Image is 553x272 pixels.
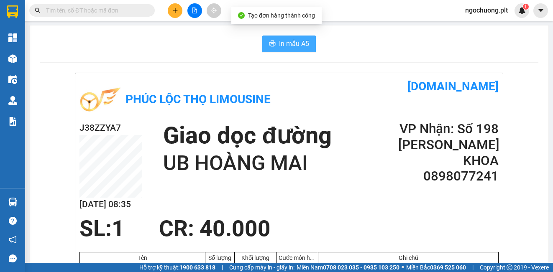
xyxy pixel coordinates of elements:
[163,121,331,150] h1: Giao dọc đường
[248,12,315,19] span: Tạo đơn hàng thành công
[402,266,404,269] span: ⚪️
[7,5,18,18] img: logo-vxr
[168,3,182,18] button: plus
[172,8,178,13] span: plus
[297,263,399,272] span: Miền Nam
[207,254,232,261] div: Số lượng
[518,7,526,14] img: icon-new-feature
[8,54,17,63] img: warehouse-icon
[9,217,17,225] span: question-circle
[323,264,399,271] strong: 0708 023 035 - 0935 103 250
[8,198,17,206] img: warehouse-icon
[523,4,529,10] sup: 1
[507,264,512,270] span: copyright
[472,263,474,272] span: |
[537,7,545,14] span: caret-down
[406,263,466,272] span: Miền Bắc
[192,8,197,13] span: file-add
[211,8,217,13] span: aim
[187,3,202,18] button: file-add
[8,75,17,84] img: warehouse-icon
[79,216,112,241] span: SL:
[163,150,331,177] h1: UB HOÀNG MAI
[262,36,316,52] button: printerIn mẫu A5
[430,264,466,271] strong: 0369 525 060
[79,198,142,211] h2: [DATE] 08:35
[179,264,215,271] strong: 1900 633 818
[207,3,221,18] button: aim
[8,117,17,126] img: solution-icon
[458,5,515,15] span: ngochuong.plt
[35,8,41,13] span: search
[398,168,499,184] h2: 0898077241
[279,254,316,261] div: Cước món hàng
[229,263,294,272] span: Cung cấp máy in - giấy in:
[320,254,496,261] div: Ghi chú
[269,40,276,48] span: printer
[407,79,499,93] b: [DOMAIN_NAME]
[8,96,17,105] img: warehouse-icon
[238,12,245,19] span: check-circle
[8,33,17,42] img: dashboard-icon
[398,121,499,153] h2: VP Nhận: Số 198 [PERSON_NAME]
[82,254,203,261] div: Tên
[222,263,223,272] span: |
[139,263,215,272] span: Hỗ trợ kỹ thuật:
[9,236,17,244] span: notification
[79,79,121,121] img: logo.jpg
[79,121,142,135] h2: J38ZZYA7
[9,254,17,262] span: message
[279,38,309,49] span: In mẫu A5
[159,216,271,241] span: CR : 40.000
[237,254,274,261] div: Khối lượng
[46,6,145,15] input: Tìm tên, số ĐT hoặc mã đơn
[533,3,548,18] button: caret-down
[398,153,499,169] h2: KHOA
[112,216,125,241] span: 1
[125,92,271,106] b: Phúc Lộc Thọ Limousine
[524,4,527,10] span: 1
